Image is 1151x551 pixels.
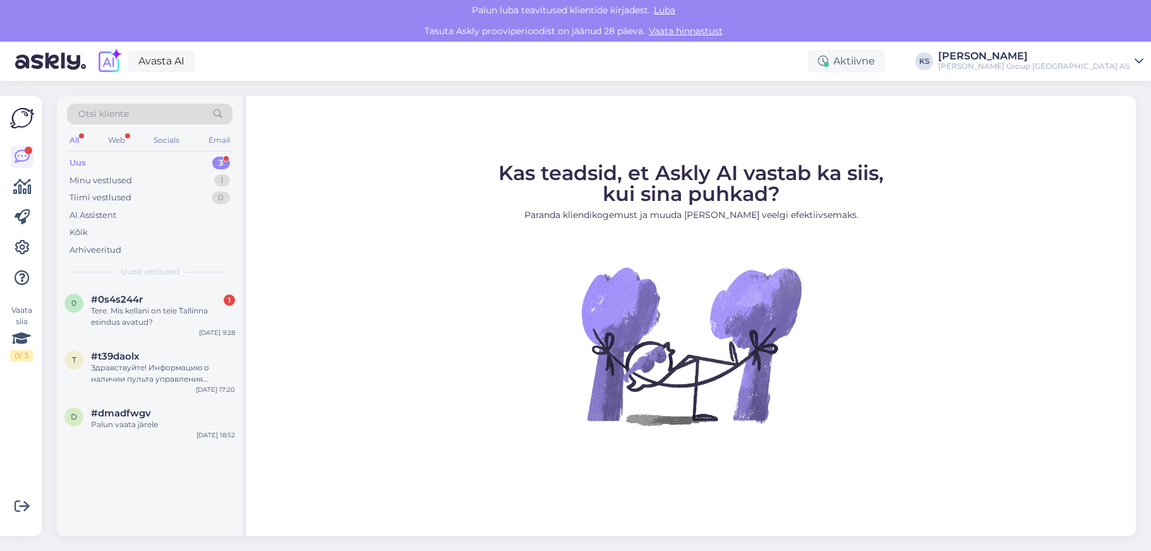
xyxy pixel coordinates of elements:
[498,209,884,222] p: Paranda kliendikogemust ja muuda [PERSON_NAME] veelgi efektiivsemaks.
[91,294,143,305] span: #0s4s244r
[199,328,235,337] div: [DATE] 9:28
[71,412,77,421] span: d
[128,51,195,72] a: Avasta AI
[69,244,121,257] div: Arhiveeritud
[71,298,76,308] span: 0
[577,232,805,459] img: No Chat active
[96,48,123,75] img: explore-ai
[69,157,86,169] div: Uus
[214,174,230,187] div: 1
[938,51,1143,71] a: [PERSON_NAME][PERSON_NAME] Group [GEOGRAPHIC_DATA] AS
[151,132,182,148] div: Socials
[645,25,726,37] a: Vaata hinnastust
[72,355,76,365] span: t
[196,385,235,394] div: [DATE] 17:20
[91,362,235,385] div: Здравствуйте! Информацию о наличии пульта управления лазером Rugby 640g и фасадного адаптера А280...
[224,294,235,306] div: 1
[69,191,131,204] div: Tiimi vestlused
[10,350,33,361] div: 0 / 3
[196,430,235,440] div: [DATE] 18:52
[498,160,884,206] span: Kas teadsid, et Askly AI vastab ka siis, kui sina puhkad?
[206,132,232,148] div: Email
[121,266,179,277] span: Uued vestlused
[91,419,235,430] div: Palun vaata järele
[78,107,129,121] span: Otsi kliente
[938,51,1130,61] div: [PERSON_NAME]
[69,174,132,187] div: Minu vestlused
[650,4,679,16] span: Luba
[212,157,230,169] div: 3
[10,305,33,361] div: Vaata siia
[91,305,235,328] div: Tere. Mis kellani on teie Tallinna esindus avatud?
[212,191,230,204] div: 0
[91,408,151,419] span: #dmadfwgv
[91,351,140,362] span: #t39daolx
[67,132,81,148] div: All
[105,132,128,148] div: Web
[808,50,885,73] div: Aktiivne
[69,209,116,222] div: AI Assistent
[10,106,34,130] img: Askly Logo
[915,52,933,70] div: KS
[69,226,88,239] div: Kõik
[938,61,1130,71] div: [PERSON_NAME] Group [GEOGRAPHIC_DATA] AS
